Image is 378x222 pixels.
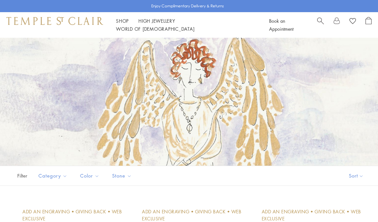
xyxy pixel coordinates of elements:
span: Category [35,172,72,180]
span: Color [77,172,104,180]
button: Stone [107,169,136,183]
a: High JewelleryHigh Jewellery [138,18,175,24]
a: Search [317,17,324,33]
a: World of [DEMOGRAPHIC_DATA]World of [DEMOGRAPHIC_DATA] [116,26,194,32]
iframe: Gorgias live chat messenger [346,192,372,216]
nav: Main navigation [116,17,255,33]
a: Book an Appointment [269,18,293,32]
button: Show sort by [334,166,378,186]
p: Enjoy Complimentary Delivery & Returns [151,3,224,9]
button: Category [34,169,72,183]
span: Stone [109,172,136,180]
button: Color [75,169,104,183]
a: Open Shopping Bag [366,17,372,33]
a: ShopShop [116,18,129,24]
a: View Wishlist [349,17,356,27]
img: Temple St. Clair [6,17,103,25]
